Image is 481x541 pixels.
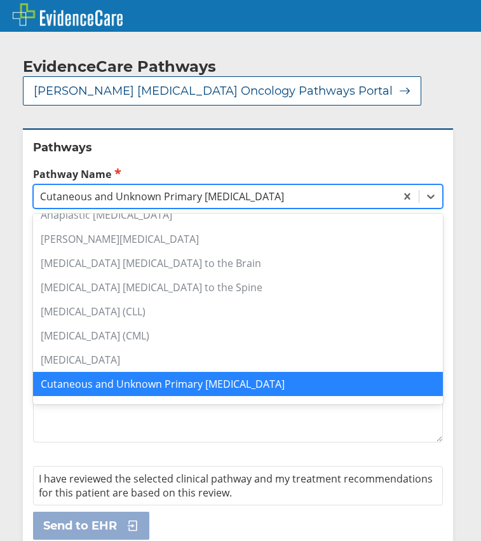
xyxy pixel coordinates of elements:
button: [PERSON_NAME] [MEDICAL_DATA] Oncology Pathways Portal [23,76,421,106]
div: [PERSON_NAME][MEDICAL_DATA] [33,227,443,251]
div: [MEDICAL_DATA] (CLL) [33,299,443,324]
span: Send to EHR [43,518,117,533]
label: Pathway Name [33,167,443,181]
div: [MEDICAL_DATA] (CML) [33,324,443,348]
div: [MEDICAL_DATA] [33,348,443,372]
h2: EvidenceCare Pathways [23,57,216,76]
div: Anaplastic [MEDICAL_DATA] [33,203,443,227]
span: I have reviewed the selected clinical pathway and my treatment recommendations for this patient a... [39,472,433,500]
div: [MEDICAL_DATA] [MEDICAL_DATA] to the Spine [33,275,443,299]
button: Send to EHR [33,512,149,540]
div: Cutaneous and Unknown Primary [MEDICAL_DATA] [33,372,443,396]
div: Cutaneous and Unknown Primary [MEDICAL_DATA] [40,189,284,203]
h2: Pathways [33,140,443,155]
span: [PERSON_NAME] [MEDICAL_DATA] Oncology Pathways Portal [34,83,393,99]
div: [MEDICAL_DATA] [MEDICAL_DATA] to the Brain [33,251,443,275]
div: [MEDICAL_DATA] ([MEDICAL_DATA]) [33,396,443,420]
img: EvidenceCare [13,3,123,26]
